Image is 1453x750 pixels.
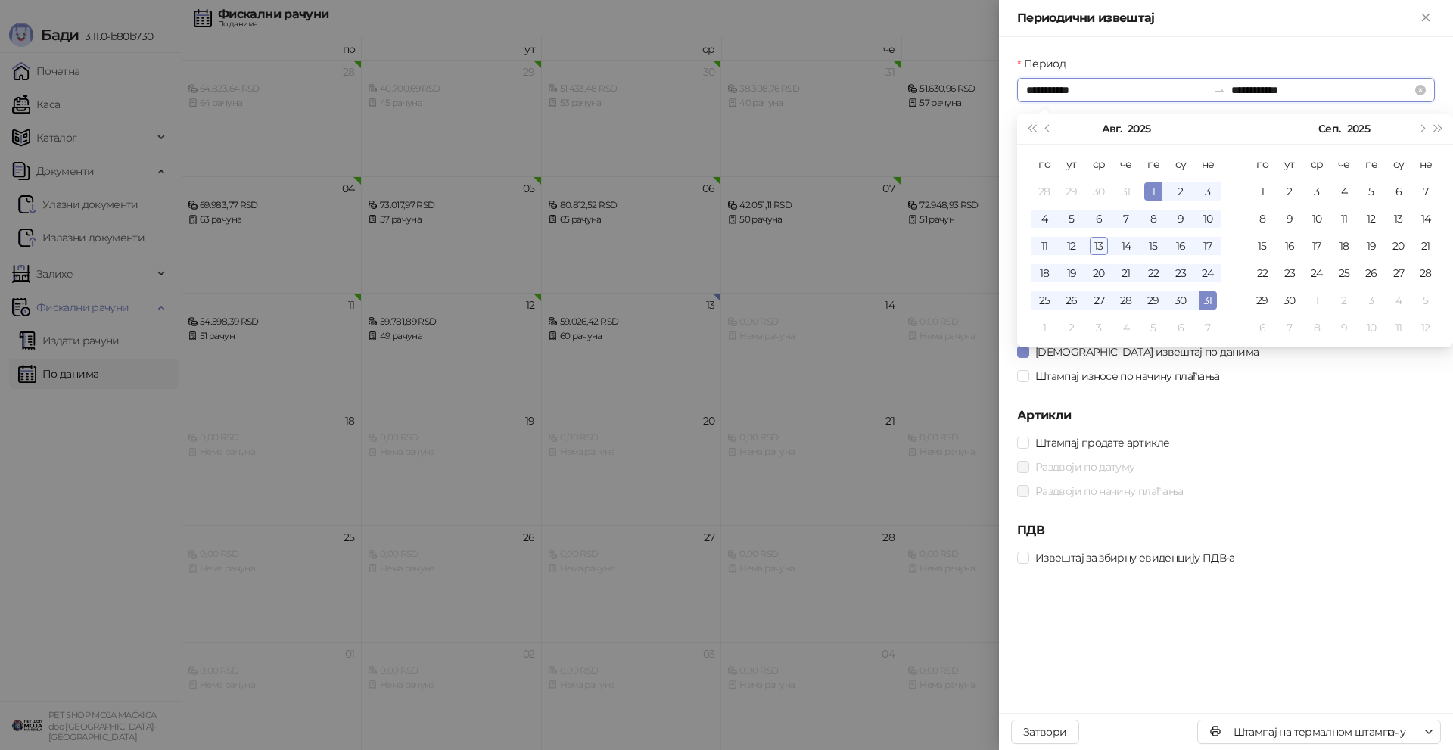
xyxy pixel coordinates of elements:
th: по [1031,151,1058,178]
div: 12 [1063,237,1081,255]
div: 8 [1144,210,1162,228]
td: 2025-08-26 [1058,287,1085,314]
span: Раздвоји по датуму [1029,459,1140,475]
td: 2025-08-05 [1058,205,1085,232]
td: 2025-08-17 [1194,232,1221,260]
td: 2025-08-10 [1194,205,1221,232]
td: 2025-09-24 [1303,260,1330,287]
td: 2025-09-15 [1249,232,1276,260]
div: 11 [1335,210,1353,228]
td: 2025-09-19 [1358,232,1385,260]
div: 13 [1389,210,1408,228]
td: 2025-10-03 [1358,287,1385,314]
td: 2025-09-06 [1167,314,1194,341]
td: 2025-08-08 [1140,205,1167,232]
span: Извештај за збирну евиденцију ПДВ-а [1029,549,1241,566]
div: 21 [1117,264,1135,282]
th: ср [1085,151,1112,178]
div: 5 [1144,319,1162,337]
td: 2025-07-29 [1058,178,1085,205]
span: close-circle [1415,85,1426,95]
div: 29 [1063,182,1081,201]
td: 2025-08-19 [1058,260,1085,287]
td: 2025-09-09 [1276,205,1303,232]
div: 31 [1199,291,1217,310]
td: 2025-09-18 [1330,232,1358,260]
td: 2025-09-03 [1303,178,1330,205]
div: 6 [1090,210,1108,228]
td: 2025-09-25 [1330,260,1358,287]
button: Затвори [1011,720,1079,744]
th: пе [1140,151,1167,178]
div: 1 [1144,182,1162,201]
div: 2 [1280,182,1299,201]
td: 2025-09-07 [1194,314,1221,341]
th: че [1112,151,1140,178]
td: 2025-10-10 [1358,314,1385,341]
label: Период [1017,55,1075,72]
td: 2025-07-31 [1112,178,1140,205]
td: 2025-08-01 [1140,178,1167,205]
td: 2025-08-29 [1140,287,1167,314]
td: 2025-09-21 [1412,232,1439,260]
td: 2025-08-04 [1031,205,1058,232]
td: 2025-09-01 [1249,178,1276,205]
input: Период [1026,82,1207,98]
div: 28 [1035,182,1053,201]
div: 4 [1117,319,1135,337]
span: Раздвоји по начину плаћања [1029,483,1189,499]
div: 26 [1362,264,1380,282]
div: 22 [1253,264,1271,282]
td: 2025-07-28 [1031,178,1058,205]
td: 2025-10-05 [1412,287,1439,314]
th: ут [1276,151,1303,178]
button: Претходна година (Control + left) [1023,114,1040,144]
td: 2025-09-17 [1303,232,1330,260]
td: 2025-08-06 [1085,205,1112,232]
td: 2025-10-08 [1303,314,1330,341]
div: 13 [1090,237,1108,255]
div: 29 [1144,291,1162,310]
td: 2025-09-13 [1385,205,1412,232]
div: 4 [1335,182,1353,201]
td: 2025-10-11 [1385,314,1412,341]
td: 2025-09-28 [1412,260,1439,287]
td: 2025-08-22 [1140,260,1167,287]
th: пе [1358,151,1385,178]
h5: Артикли [1017,406,1435,425]
div: 20 [1389,237,1408,255]
div: 9 [1335,319,1353,337]
div: 9 [1171,210,1190,228]
td: 2025-08-28 [1112,287,1140,314]
div: 7 [1280,319,1299,337]
td: 2025-09-29 [1249,287,1276,314]
div: 16 [1171,237,1190,255]
div: 4 [1035,210,1053,228]
div: 27 [1389,264,1408,282]
div: 24 [1199,264,1217,282]
th: по [1249,151,1276,178]
td: 2025-08-30 [1167,287,1194,314]
div: 1 [1035,319,1053,337]
button: Следећи месец (PageDown) [1413,114,1430,144]
td: 2025-09-06 [1385,178,1412,205]
button: Изабери месец [1102,114,1122,144]
td: 2025-09-26 [1358,260,1385,287]
span: [DEMOGRAPHIC_DATA] извештај по данима [1029,344,1265,360]
td: 2025-08-23 [1167,260,1194,287]
td: 2025-10-06 [1249,314,1276,341]
td: 2025-09-02 [1276,178,1303,205]
span: to [1213,84,1225,96]
th: су [1385,151,1412,178]
button: Следећа година (Control + right) [1430,114,1447,144]
div: 7 [1417,182,1435,201]
td: 2025-10-07 [1276,314,1303,341]
div: 1 [1253,182,1271,201]
div: 5 [1063,210,1081,228]
div: 16 [1280,237,1299,255]
td: 2025-09-05 [1140,314,1167,341]
button: Изабери годину [1128,114,1150,144]
div: 9 [1280,210,1299,228]
td: 2025-08-12 [1058,232,1085,260]
td: 2025-09-20 [1385,232,1412,260]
